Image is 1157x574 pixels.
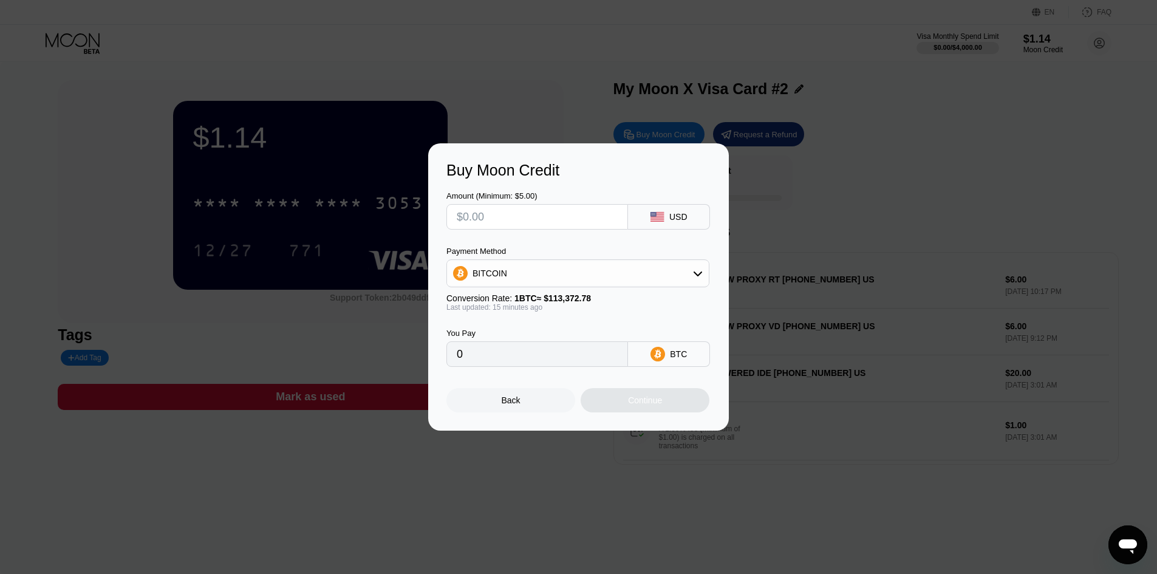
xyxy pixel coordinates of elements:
[473,268,507,278] div: BITCOIN
[446,303,709,312] div: Last updated: 15 minutes ago
[447,261,709,285] div: BITCOIN
[446,293,709,303] div: Conversion Rate:
[514,293,591,303] span: 1 BTC ≈ $113,372.78
[446,388,575,412] div: Back
[446,247,709,256] div: Payment Method
[457,205,618,229] input: $0.00
[446,329,628,338] div: You Pay
[446,191,628,200] div: Amount (Minimum: $5.00)
[502,395,520,405] div: Back
[669,212,688,222] div: USD
[1108,525,1147,564] iframe: Button to launch messaging window
[670,349,687,359] div: BTC
[446,162,711,179] div: Buy Moon Credit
